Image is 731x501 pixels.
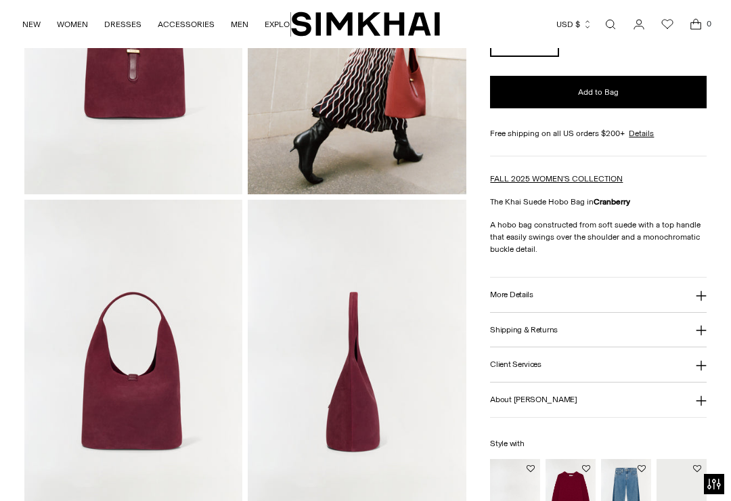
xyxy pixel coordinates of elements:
[556,9,592,39] button: USD $
[490,278,707,312] button: More Details
[490,439,707,448] h6: Style with
[682,11,709,38] a: Open cart modal
[490,383,707,417] button: About [PERSON_NAME]
[490,290,533,299] h3: More Details
[490,395,577,404] h3: About [PERSON_NAME]
[597,11,624,38] a: Open search modal
[104,9,141,39] a: DRESSES
[703,18,715,30] span: 0
[11,450,136,490] iframe: Sign Up via Text for Offers
[490,196,707,208] p: The Khai Suede Hobo Bag in
[490,347,707,382] button: Client Services
[22,9,41,39] a: NEW
[490,76,707,108] button: Add to Bag
[578,87,619,98] span: Add to Bag
[625,11,652,38] a: Go to the account page
[638,464,646,473] button: Add to Wishlist
[490,219,707,255] p: A hobo bag constructed from soft suede with a top handle that easily swings over the shoulder and...
[629,127,654,139] a: Details
[158,9,215,39] a: ACCESSORIES
[490,127,707,139] div: Free shipping on all US orders $200+
[57,9,88,39] a: WOMEN
[490,360,541,369] h3: Client Services
[693,464,701,473] button: Add to Wishlist
[231,9,248,39] a: MEN
[265,9,300,39] a: EXPLORE
[291,11,440,37] a: SIMKHAI
[527,464,535,473] button: Add to Wishlist
[582,464,590,473] button: Add to Wishlist
[654,11,681,38] a: Wishlist
[594,197,630,206] strong: Cranberry
[490,326,558,334] h3: Shipping & Returns
[490,313,707,347] button: Shipping & Returns
[490,174,623,183] a: FALL 2025 WOMEN'S COLLECTION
